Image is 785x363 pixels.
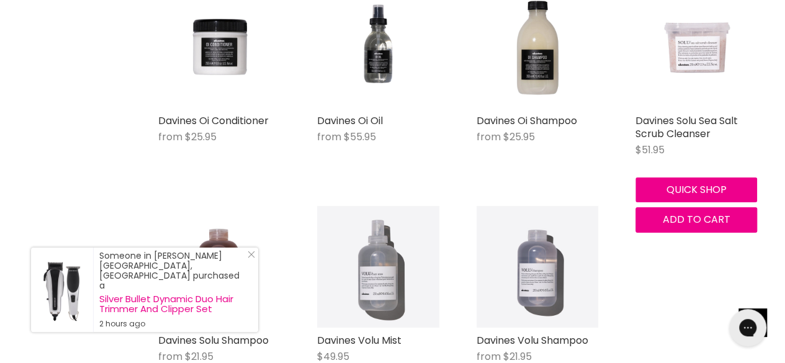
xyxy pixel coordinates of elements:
[635,114,738,141] a: Davines Solu Sea Salt Scrub Cleanser
[248,251,255,258] svg: Close Icon
[317,114,383,128] a: Davines Oi Oil
[662,212,730,226] span: Add to cart
[158,130,182,144] span: from
[99,251,246,329] div: Someone in [PERSON_NAME][GEOGRAPHIC_DATA], [GEOGRAPHIC_DATA] purchased a
[317,205,439,327] img: Davines Volu Mist
[158,114,269,128] a: Davines Oi Conditioner
[477,130,501,144] span: from
[503,130,535,144] span: $25.95
[723,305,773,351] iframe: Gorgias live chat messenger
[243,251,255,263] a: Close Notification
[477,205,598,327] img: Davines Volu Shampoo
[158,333,269,347] a: Davines Solu Shampoo
[158,205,280,327] img: Davines Solu Shampoo
[185,130,217,144] span: $25.95
[635,177,757,202] button: Quick shop
[477,114,577,128] a: Davines Oi Shampoo
[635,143,665,157] span: $51.95
[477,333,588,347] a: Davines Volu Shampoo
[317,130,341,144] span: from
[344,130,376,144] span: $55.95
[635,207,757,232] button: Add to cart
[317,333,401,347] a: Davines Volu Mist
[99,319,246,329] small: 2 hours ago
[31,248,93,332] a: Visit product page
[99,294,246,314] a: Silver Bullet Dynamic Duo Hair Trimmer And Clipper Set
